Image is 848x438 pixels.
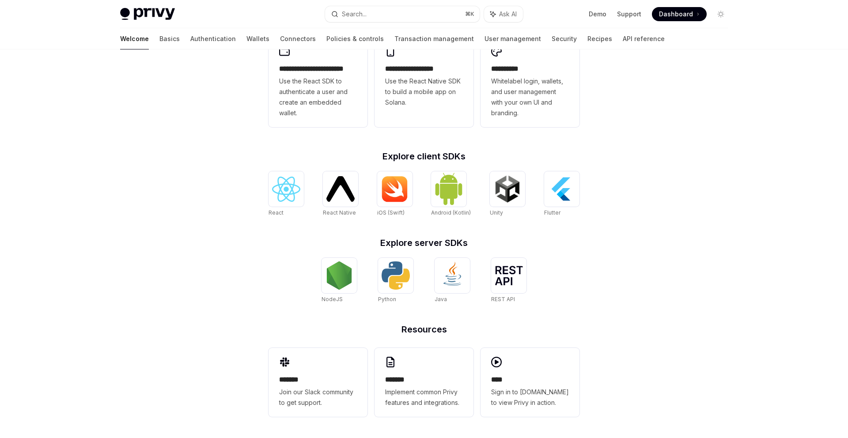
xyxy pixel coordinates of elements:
[491,387,569,408] span: Sign in to [DOMAIN_NAME] to view Privy in action.
[159,28,180,49] a: Basics
[323,209,356,216] span: React Native
[246,28,269,49] a: Wallets
[491,76,569,118] span: Whitelabel login, wallets, and user management with your own UI and branding.
[490,209,503,216] span: Unity
[322,258,357,304] a: NodeJSNodeJS
[485,28,541,49] a: User management
[382,261,410,290] img: Python
[269,171,304,217] a: ReactReact
[190,28,236,49] a: Authentication
[431,171,471,217] a: Android (Kotlin)Android (Kotlin)
[385,76,463,108] span: Use the React Native SDK to build a mobile app on Solana.
[589,10,606,19] a: Demo
[269,348,367,417] a: **** **Join our Slack community to get support.
[652,7,707,21] a: Dashboard
[587,28,612,49] a: Recipes
[325,6,480,22] button: Search...⌘K
[269,209,284,216] span: React
[491,296,515,302] span: REST API
[490,171,525,217] a: UnityUnity
[493,175,522,203] img: Unity
[552,28,577,49] a: Security
[326,28,384,49] a: Policies & controls
[120,8,175,20] img: light logo
[465,11,474,18] span: ⌘ K
[381,176,409,202] img: iOS (Swift)
[435,172,463,205] img: Android (Kotlin)
[484,6,523,22] button: Ask AI
[623,28,665,49] a: API reference
[325,261,353,290] img: NodeJS
[378,296,396,302] span: Python
[377,171,413,217] a: iOS (Swift)iOS (Swift)
[491,258,526,304] a: REST APIREST API
[499,10,517,19] span: Ask AI
[544,171,579,217] a: FlutterFlutter
[495,266,523,285] img: REST API
[431,209,471,216] span: Android (Kotlin)
[279,387,357,408] span: Join our Slack community to get support.
[481,37,579,127] a: **** *****Whitelabel login, wallets, and user management with your own UI and branding.
[714,7,728,21] button: Toggle dark mode
[326,176,355,201] img: React Native
[322,296,343,302] span: NodeJS
[269,325,579,334] h2: Resources
[375,37,473,127] a: **** **** **** ***Use the React Native SDK to build a mobile app on Solana.
[323,171,358,217] a: React NativeReact Native
[342,9,367,19] div: Search...
[438,261,466,290] img: Java
[269,238,579,247] h2: Explore server SDKs
[120,28,149,49] a: Welcome
[269,152,579,161] h2: Explore client SDKs
[435,296,447,302] span: Java
[378,258,413,304] a: PythonPython
[272,177,300,202] img: React
[544,209,560,216] span: Flutter
[394,28,474,49] a: Transaction management
[481,348,579,417] a: ****Sign in to [DOMAIN_NAME] to view Privy in action.
[617,10,641,19] a: Support
[435,258,470,304] a: JavaJava
[385,387,463,408] span: Implement common Privy features and integrations.
[375,348,473,417] a: **** **Implement common Privy features and integrations.
[377,209,405,216] span: iOS (Swift)
[280,28,316,49] a: Connectors
[548,175,576,203] img: Flutter
[279,76,357,118] span: Use the React SDK to authenticate a user and create an embedded wallet.
[659,10,693,19] span: Dashboard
